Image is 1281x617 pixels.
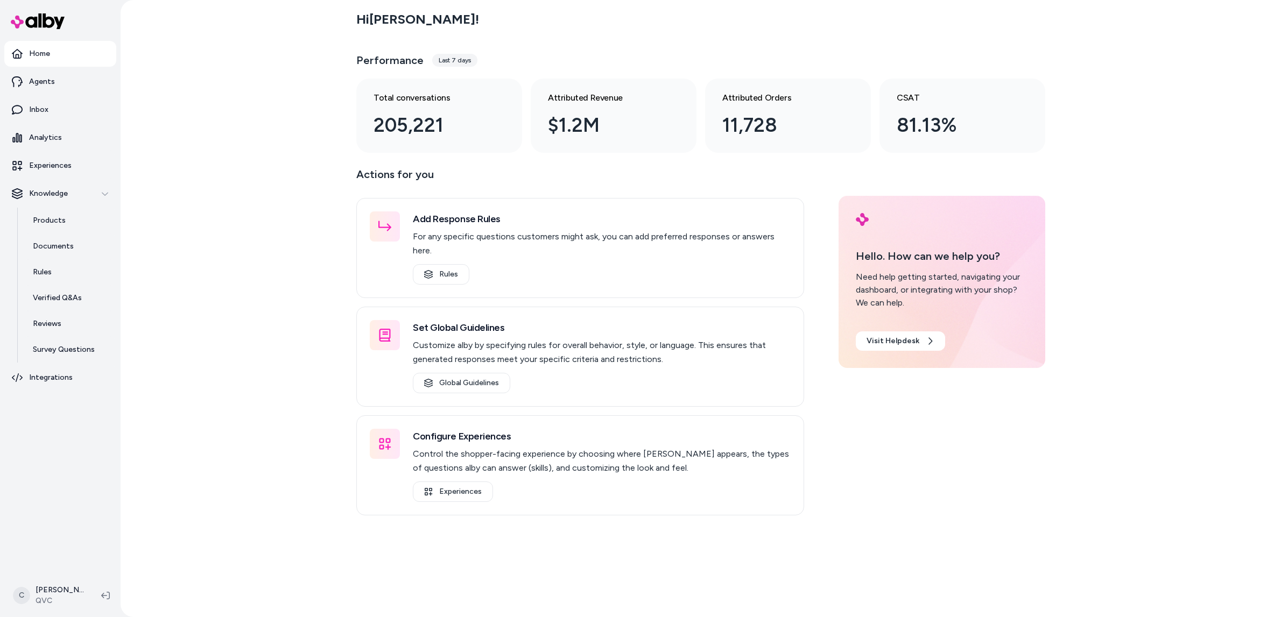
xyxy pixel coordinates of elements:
a: Home [4,41,116,67]
a: Visit Helpdesk [856,331,945,351]
p: Analytics [29,132,62,143]
div: 205,221 [374,111,488,140]
a: CSAT 81.13% [879,79,1045,153]
a: Reviews [22,311,116,337]
a: Agents [4,69,116,95]
div: Need help getting started, navigating your dashboard, or integrating with your shop? We can help. [856,271,1028,309]
a: Total conversations 205,221 [356,79,522,153]
p: [PERSON_NAME] [36,585,84,595]
h3: Configure Experiences [413,429,791,444]
img: alby Logo [856,213,869,226]
p: Products [33,215,66,226]
p: Control the shopper-facing experience by choosing where [PERSON_NAME] appears, the types of quest... [413,447,791,475]
div: 81.13% [897,111,1011,140]
div: Last 7 days [432,54,477,67]
p: Inbox [29,104,48,115]
a: Experiences [413,481,493,502]
p: Integrations [29,372,73,383]
h3: Total conversations [374,91,488,104]
a: Global Guidelines [413,373,510,393]
p: Verified Q&As [33,293,82,303]
p: Customize alby by specifying rules for overall behavior, style, or language. This ensures that ge... [413,338,791,366]
h3: Set Global Guidelines [413,320,791,335]
h3: Add Response Rules [413,211,791,226]
h3: Performance [356,53,424,68]
a: Documents [22,233,116,259]
img: alby Logo [11,13,65,29]
p: Survey Questions [33,344,95,355]
p: Actions for you [356,166,804,192]
button: C[PERSON_NAME]QVC [6,578,93,613]
h3: CSAT [897,91,1011,104]
h2: Hi [PERSON_NAME] ! [356,11,479,27]
p: Rules [33,267,52,278]
h3: Attributed Orders [722,91,836,104]
a: Rules [413,264,469,285]
p: Hello. How can we help you? [856,248,1028,264]
button: Knowledge [4,181,116,207]
a: Products [22,208,116,233]
a: Verified Q&As [22,285,116,311]
a: Inbox [4,97,116,123]
div: $1.2M [548,111,662,140]
p: Reviews [33,318,61,329]
span: QVC [36,595,84,606]
a: Analytics [4,125,116,151]
a: Integrations [4,365,116,391]
span: C [13,587,30,604]
p: Home [29,48,50,59]
p: Knowledge [29,188,68,199]
a: Rules [22,259,116,285]
p: For any specific questions customers might ask, you can add preferred responses or answers here. [413,230,791,258]
a: Attributed Orders 11,728 [705,79,871,153]
a: Experiences [4,153,116,179]
p: Documents [33,241,74,252]
a: Survey Questions [22,337,116,363]
p: Agents [29,76,55,87]
a: Attributed Revenue $1.2M [531,79,696,153]
h3: Attributed Revenue [548,91,662,104]
div: 11,728 [722,111,836,140]
p: Experiences [29,160,72,171]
